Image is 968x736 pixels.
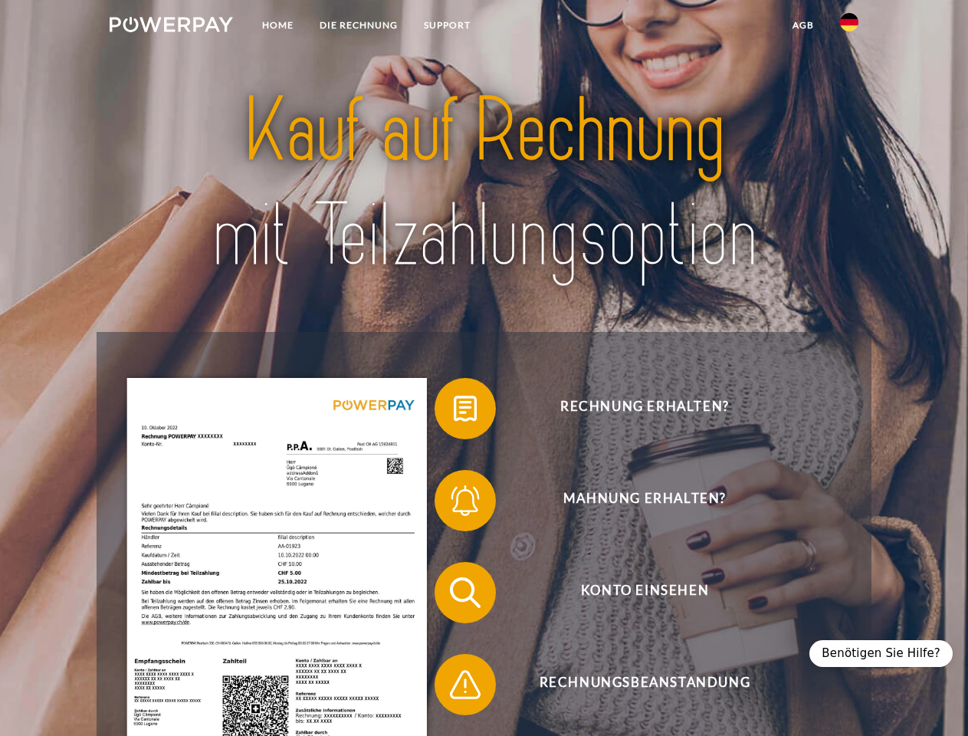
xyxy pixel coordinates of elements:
button: Konto einsehen [435,562,833,623]
span: Rechnungsbeanstandung [457,654,832,715]
button: Rechnungsbeanstandung [435,654,833,715]
img: qb_warning.svg [446,665,484,704]
a: DIE RECHNUNG [307,11,411,39]
img: qb_bell.svg [446,481,484,520]
span: Mahnung erhalten? [457,470,832,531]
img: qb_search.svg [446,573,484,612]
a: Home [249,11,307,39]
a: SUPPORT [411,11,484,39]
span: Konto einsehen [457,562,832,623]
span: Rechnung erhalten? [457,378,832,439]
img: de [840,13,858,31]
img: logo-powerpay-white.svg [110,17,233,32]
img: qb_bill.svg [446,389,484,428]
button: Rechnung erhalten? [435,378,833,439]
a: agb [779,11,827,39]
button: Mahnung erhalten? [435,470,833,531]
img: title-powerpay_de.svg [146,74,822,294]
div: Benötigen Sie Hilfe? [809,640,953,667]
